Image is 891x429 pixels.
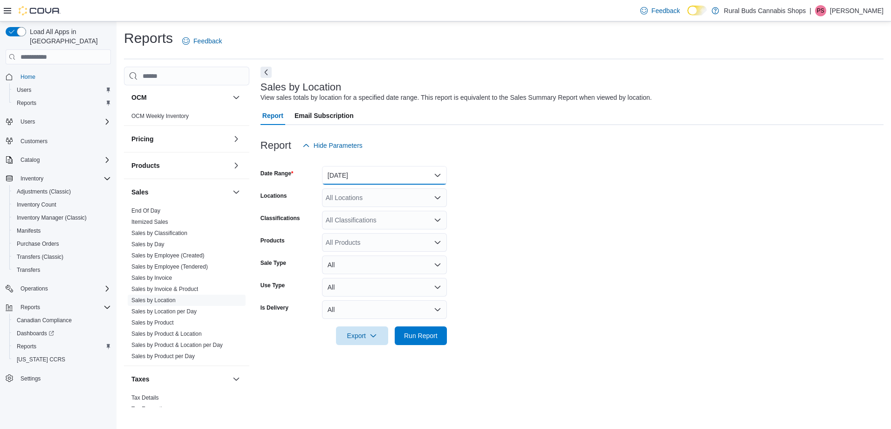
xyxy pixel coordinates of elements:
a: Sales by Product & Location per Day [131,342,223,348]
a: Dashboards [9,327,115,340]
button: All [322,256,447,274]
button: Catalog [17,154,43,166]
button: Pricing [231,133,242,145]
span: Canadian Compliance [13,315,111,326]
button: Open list of options [434,194,441,201]
span: Inventory Manager (Classic) [13,212,111,223]
span: Transfers [13,264,111,276]
span: Manifests [13,225,111,236]
span: Itemized Sales [131,218,168,226]
span: Reports [17,99,36,107]
p: Rural Buds Cannabis Shops [724,5,806,16]
span: Washington CCRS [13,354,111,365]
a: Tax Details [131,394,159,401]
button: Users [17,116,39,127]
span: Settings [17,373,111,384]
span: Load All Apps in [GEOGRAPHIC_DATA] [26,27,111,46]
button: Reports [17,302,44,313]
label: Sale Type [260,259,286,267]
button: Taxes [131,374,229,384]
a: Sales by Employee (Created) [131,252,205,259]
a: Sales by Employee (Tendered) [131,263,208,270]
button: Inventory [17,173,47,184]
h3: Pricing [131,134,153,144]
nav: Complex example [6,66,111,409]
span: Customers [17,135,111,146]
button: Customers [2,134,115,147]
button: Sales [231,187,242,198]
span: Sales by Classification [131,229,187,237]
button: All [322,278,447,297]
span: Dashboards [17,330,54,337]
span: PS [817,5,824,16]
span: Sales by Invoice & Product [131,285,198,293]
span: Purchase Orders [13,238,111,249]
button: Products [231,160,242,171]
span: Users [17,86,31,94]
span: Adjustments (Classic) [17,188,71,195]
span: Dashboards [13,328,111,339]
h3: Products [131,161,160,170]
span: Users [21,118,35,125]
span: Transfers [17,266,40,274]
span: Sales by Product per Day [131,353,195,360]
a: Sales by Day [131,241,164,248]
a: Inventory Manager (Classic) [13,212,90,223]
a: OCM Weekly Inventory [131,113,189,119]
span: Transfers (Classic) [13,251,111,263]
button: Home [2,70,115,83]
span: Reports [17,302,111,313]
a: Customers [17,136,51,147]
span: Report [262,106,283,125]
span: Run Report [404,331,438,340]
label: Locations [260,192,287,200]
a: Sales by Product per Day [131,353,195,360]
a: Feedback [637,1,684,20]
span: Reports [13,97,111,109]
span: Export [342,326,383,345]
span: Inventory Manager (Classic) [17,214,87,221]
a: [US_STATE] CCRS [13,354,69,365]
button: Products [131,161,229,170]
label: Date Range [260,170,294,177]
button: OCM [131,93,229,102]
button: Transfers (Classic) [9,250,115,263]
div: OCM [124,111,249,125]
a: End Of Day [131,208,160,214]
a: Sales by Invoice [131,275,172,281]
h3: Sales by Location [260,82,342,93]
h3: Sales [131,187,149,197]
a: Purchase Orders [13,238,63,249]
button: Export [336,326,388,345]
button: Reports [9,340,115,353]
span: Sales by Product & Location per Day [131,341,223,349]
a: Sales by Location per Day [131,308,197,315]
span: Catalog [17,154,111,166]
a: Reports [13,97,40,109]
input: Dark Mode [687,6,707,15]
button: Hide Parameters [299,136,366,155]
button: Settings [2,372,115,385]
span: Purchase Orders [17,240,59,248]
button: Reports [9,97,115,110]
button: Inventory Count [9,198,115,211]
a: Sales by Location [131,297,176,304]
span: Sales by Location [131,297,176,304]
img: Cova [19,6,61,15]
div: View sales totals by location for a specified date range. This report is equivalent to the Sales ... [260,93,652,103]
button: Inventory [2,172,115,185]
button: Manifests [9,224,115,237]
button: Canadian Compliance [9,314,115,327]
span: Inventory Count [17,201,56,208]
a: Tax Exemptions [131,406,171,412]
a: Manifests [13,225,44,236]
a: Itemized Sales [131,219,168,225]
span: Hide Parameters [314,141,363,150]
span: Feedback [651,6,680,15]
p: [PERSON_NAME] [830,5,884,16]
span: Home [17,71,111,83]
